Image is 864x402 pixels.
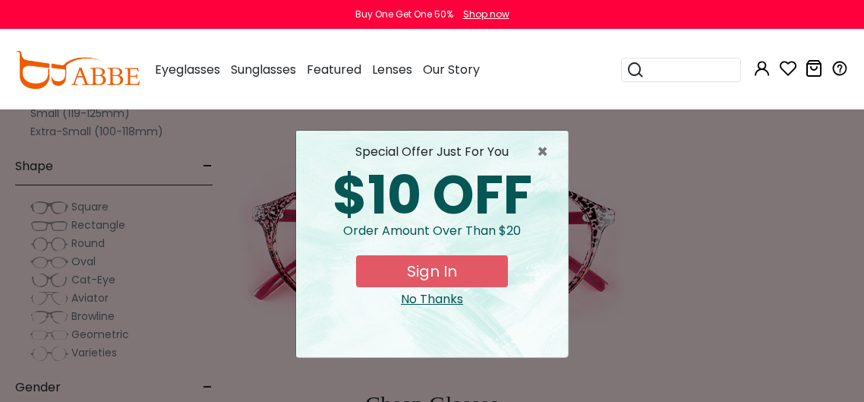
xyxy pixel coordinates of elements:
[308,290,556,309] div: Close
[355,8,453,21] div: Buy One Get One 50%
[356,255,508,287] button: Sign In
[537,143,556,161] span: ×
[15,51,140,89] img: abbeglasses.com
[423,61,480,78] span: Our Story
[231,61,296,78] span: Sunglasses
[372,61,412,78] span: Lenses
[456,8,509,21] a: Shop now
[537,143,556,161] button: Close
[307,61,361,78] span: Featured
[308,222,556,255] div: Order amount over than $20
[463,8,509,21] div: Shop now
[155,61,220,78] span: Eyeglasses
[308,169,556,222] div: $10 OFF
[308,143,556,161] div: special offer just for you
